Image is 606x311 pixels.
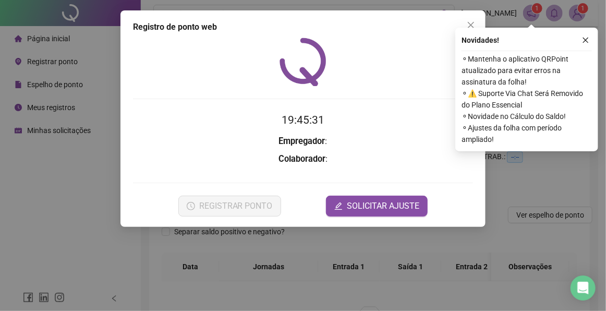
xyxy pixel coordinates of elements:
button: REGISTRAR PONTO [178,196,281,217]
span: SOLICITAR AJUSTE [347,200,419,212]
span: close [582,37,589,44]
img: QRPoint [280,38,326,86]
span: edit [334,202,343,210]
span: ⚬ ⚠️ Suporte Via Chat Será Removido do Plano Essencial [462,88,592,111]
strong: Colaborador [278,154,325,164]
h3: : [133,135,473,148]
span: ⚬ Novidade no Cálculo do Saldo! [462,111,592,122]
button: Close [463,17,479,33]
button: editSOLICITAR AJUSTE [326,196,428,217]
span: close [467,21,475,29]
time: 19:45:31 [282,114,324,126]
span: ⚬ Mantenha o aplicativo QRPoint atualizado para evitar erros na assinatura da folha! [462,53,592,88]
strong: Empregador [279,136,325,146]
h3: : [133,152,473,166]
span: Novidades ! [462,34,499,46]
div: Registro de ponto web [133,21,473,33]
span: ⚬ Ajustes da folha com período ampliado! [462,122,592,145]
div: Open Intercom Messenger [571,276,596,301]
